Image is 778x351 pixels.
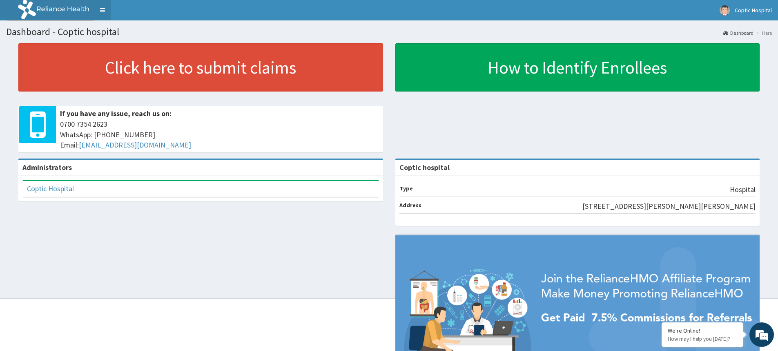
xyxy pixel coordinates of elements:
[60,119,379,150] span: 0700 7354 2623 WhatsApp: [PHONE_NUMBER] Email:
[60,109,172,118] b: If you have any issue, reach us on:
[723,29,753,36] a: Dashboard
[18,43,383,92] a: Click here to submit claims
[22,163,72,172] b: Administrators
[399,185,413,192] b: Type
[582,201,756,212] p: [STREET_ADDRESS][PERSON_NAME][PERSON_NAME]
[735,7,772,14] span: Coptic Hospital
[720,5,730,16] img: User Image
[399,201,421,209] b: Address
[399,163,450,172] strong: Coptic hospital
[730,184,756,195] p: Hospital
[668,327,737,334] div: We're Online!
[668,335,737,342] p: How may I help you today?
[79,140,191,150] a: [EMAIL_ADDRESS][DOMAIN_NAME]
[27,184,74,193] a: Coptic Hospital
[754,29,772,36] li: Here
[395,43,760,92] a: How to Identify Enrollees
[6,27,772,37] h1: Dashboard - Coptic hospital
